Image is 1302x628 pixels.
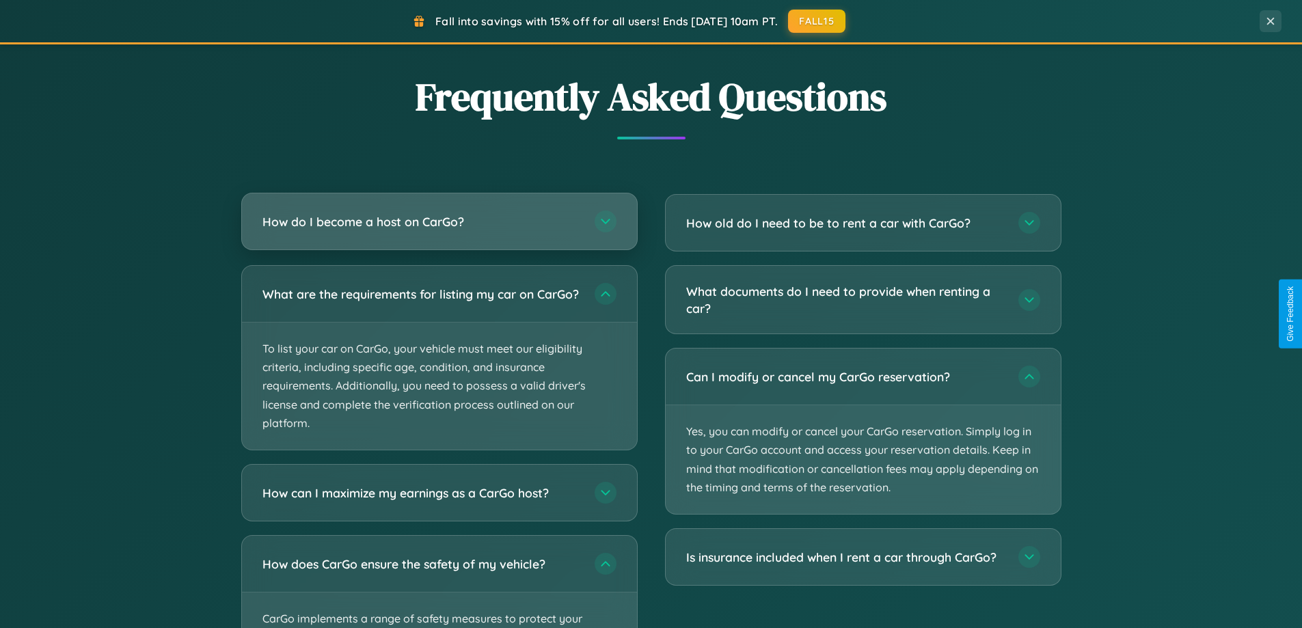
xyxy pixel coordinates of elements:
[262,484,581,502] h3: How can I maximize my earnings as a CarGo host?
[262,556,581,573] h3: How does CarGo ensure the safety of my vehicle?
[262,286,581,303] h3: What are the requirements for listing my car on CarGo?
[788,10,845,33] button: FALL15
[686,549,1005,566] h3: Is insurance included when I rent a car through CarGo?
[242,323,637,450] p: To list your car on CarGo, your vehicle must meet our eligibility criteria, including specific ag...
[435,14,778,28] span: Fall into savings with 15% off for all users! Ends [DATE] 10am PT.
[686,368,1005,385] h3: Can I modify or cancel my CarGo reservation?
[686,215,1005,232] h3: How old do I need to be to rent a car with CarGo?
[1286,286,1295,342] div: Give Feedback
[686,283,1005,316] h3: What documents do I need to provide when renting a car?
[241,70,1061,123] h2: Frequently Asked Questions
[262,213,581,230] h3: How do I become a host on CarGo?
[666,405,1061,514] p: Yes, you can modify or cancel your CarGo reservation. Simply log in to your CarGo account and acc...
